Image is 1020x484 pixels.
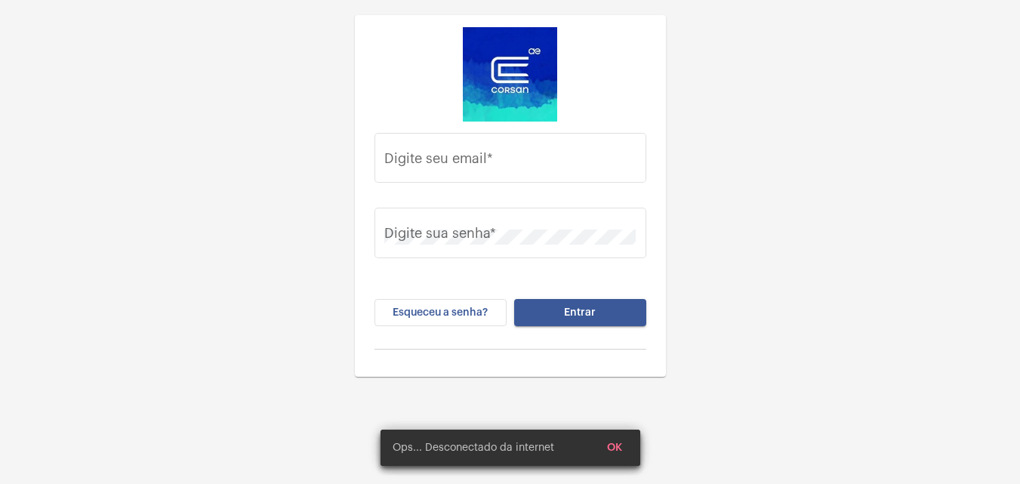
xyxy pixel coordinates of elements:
[393,440,554,455] span: Ops... Desconectado da internet
[384,154,636,169] input: Digite seu email
[393,307,488,318] span: Esqueceu a senha?
[374,299,507,326] button: Esqueceu a senha?
[564,307,596,318] span: Entrar
[514,299,646,326] button: Entrar
[463,27,557,122] img: d4669ae0-8c07-2337-4f67-34b0df7f5ae4.jpeg
[607,442,622,453] span: OK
